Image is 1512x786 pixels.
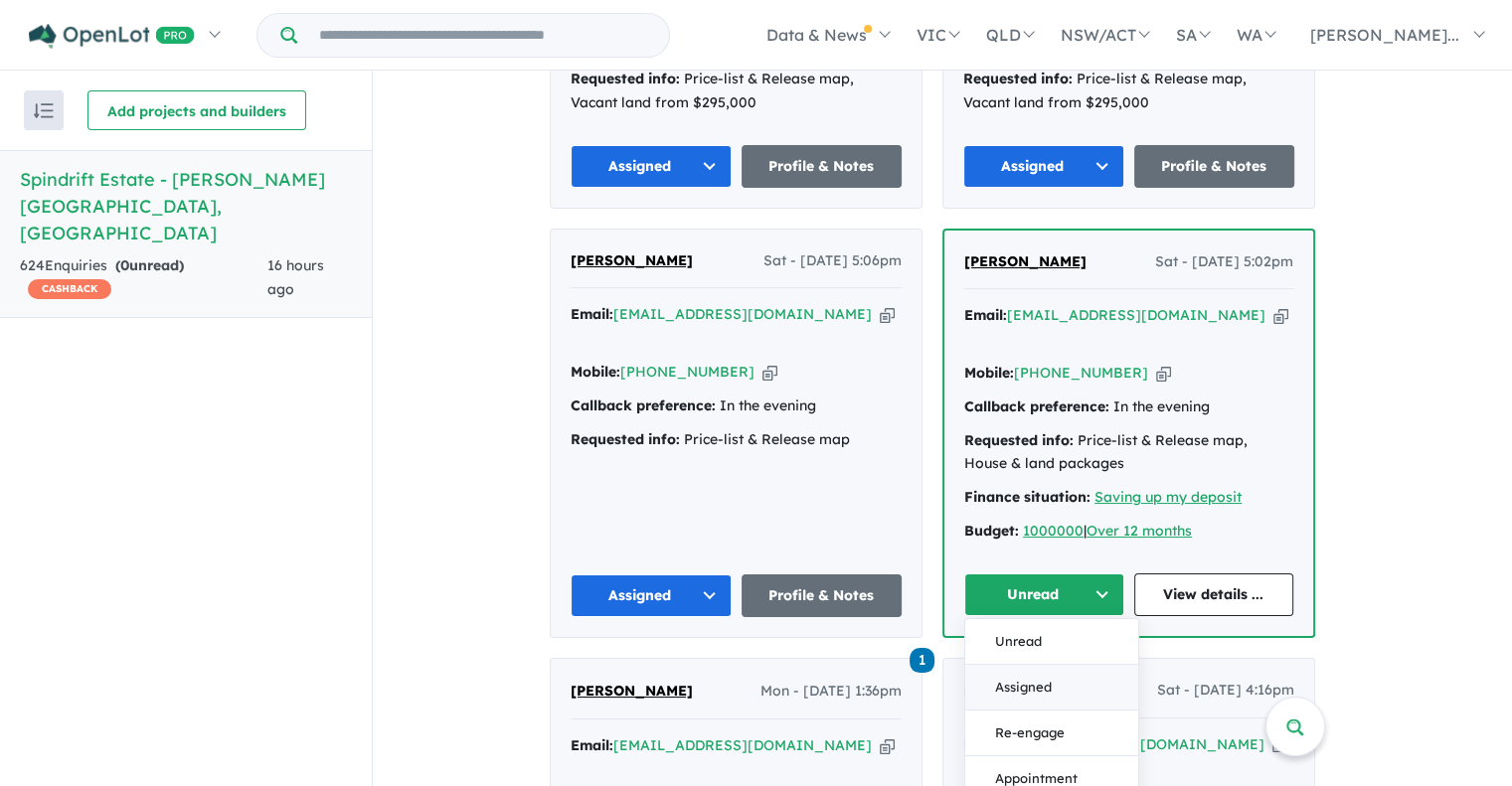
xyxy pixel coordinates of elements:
[571,394,902,418] div: In the evening
[571,251,693,269] span: [PERSON_NAME]
[963,70,1073,87] strong: Requested info:
[571,736,613,754] strong: Email:
[1273,305,1288,326] button: Copy
[742,145,903,188] a: Profile & Notes
[571,396,716,414] strong: Callback preference:
[1155,250,1293,274] span: Sat - [DATE] 5:02pm
[571,145,732,188] button: Assigned
[1156,363,1171,384] button: Copy
[965,665,1138,710] button: Assigned
[1310,25,1459,45] span: [PERSON_NAME]...
[964,395,1293,419] div: In the evening
[1007,306,1265,324] a: [EMAIL_ADDRESS][DOMAIN_NAME]
[964,431,1074,449] strong: Requested info:
[571,68,902,115] div: Price-list & Release map, Vacant land from $295,000
[963,735,1006,753] strong: Email:
[964,488,1091,506] strong: Finance situation:
[28,279,111,299] span: CASHBACK
[620,363,755,381] a: [PHONE_NUMBER]
[760,680,902,704] span: Mon - [DATE] 1:36pm
[964,520,1293,544] div: |
[613,305,872,323] a: [EMAIL_ADDRESS][DOMAIN_NAME]
[1134,573,1294,616] a: View details ...
[1014,364,1148,382] a: [PHONE_NUMBER]
[1087,522,1192,540] a: Over 12 months
[29,24,195,49] img: Openlot PRO Logo White
[763,249,902,273] span: Sat - [DATE] 5:06pm
[571,363,620,381] strong: Mobile:
[571,249,693,273] a: [PERSON_NAME]
[910,648,934,673] span: 1
[571,680,693,704] a: [PERSON_NAME]
[115,256,184,274] strong: ( unread)
[964,250,1087,274] a: [PERSON_NAME]
[963,145,1124,188] button: Assigned
[571,574,732,617] button: Assigned
[965,619,1138,665] button: Unread
[34,103,54,118] img: sort.svg
[964,397,1109,415] strong: Callback preference:
[964,573,1124,616] button: Unread
[742,574,903,617] a: Profile & Notes
[571,682,693,700] span: [PERSON_NAME]
[87,90,306,130] button: Add projects and builders
[965,710,1138,756] button: Re-engage
[120,256,129,274] span: 0
[301,14,665,57] input: Try estate name, suburb, builder or developer
[964,522,1019,540] strong: Budget:
[963,681,1086,699] span: [PERSON_NAME]
[571,70,680,87] strong: Requested info:
[963,679,1086,703] a: [PERSON_NAME]
[267,256,324,298] span: 16 hours ago
[613,736,872,754] a: [EMAIL_ADDRESS][DOMAIN_NAME]
[1023,522,1084,540] a: 1000000
[964,429,1293,477] div: Price-list & Release map, House & land packages
[20,166,352,246] h5: Spindrift Estate - [PERSON_NAME][GEOGRAPHIC_DATA] , [GEOGRAPHIC_DATA]
[964,306,1007,324] strong: Email:
[762,362,777,383] button: Copy
[20,254,267,302] div: 624 Enquir ies
[910,646,934,673] a: 1
[571,428,902,452] div: Price-list & Release map
[1157,679,1294,703] span: Sat - [DATE] 4:16pm
[964,364,1014,382] strong: Mobile:
[880,735,895,756] button: Copy
[571,305,613,323] strong: Email:
[964,252,1087,270] span: [PERSON_NAME]
[571,430,680,448] strong: Requested info:
[1094,488,1242,506] a: Saving up my deposit
[963,68,1294,115] div: Price-list & Release map, Vacant land from $295,000
[1134,145,1295,188] a: Profile & Notes
[880,304,895,325] button: Copy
